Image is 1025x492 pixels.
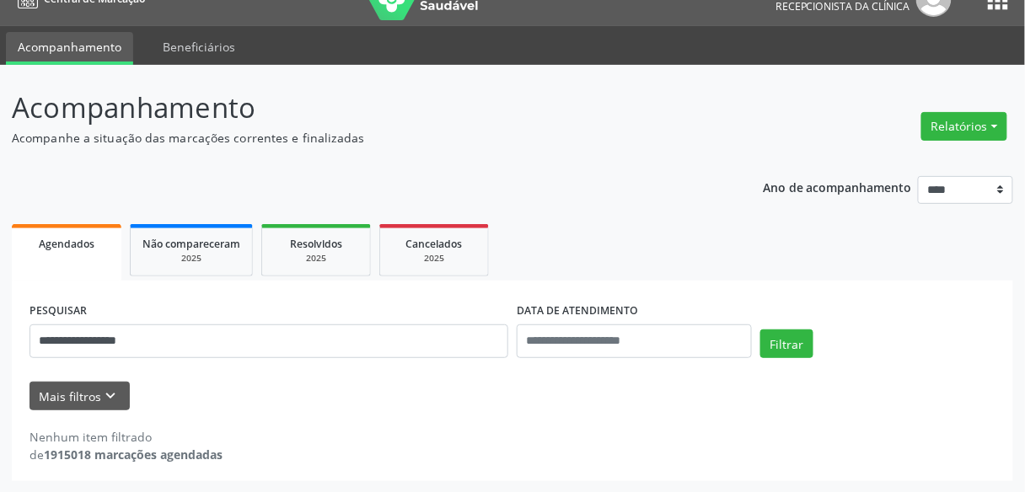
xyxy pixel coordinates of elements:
label: DATA DE ATENDIMENTO [517,298,638,324]
span: Não compareceram [142,237,240,251]
label: PESQUISAR [30,298,87,324]
span: Cancelados [406,237,463,251]
a: Beneficiários [151,32,247,61]
a: Acompanhamento [6,32,133,65]
i: keyboard_arrow_down [102,387,121,405]
strong: 1915018 marcações agendadas [44,447,223,463]
p: Acompanhamento [12,87,713,129]
span: Agendados [39,237,94,251]
span: Resolvidos [290,237,342,251]
div: 2025 [274,252,358,265]
div: Nenhum item filtrado [30,428,223,446]
div: de [30,446,223,463]
div: 2025 [142,252,240,265]
div: 2025 [392,252,476,265]
button: Filtrar [760,329,813,358]
p: Acompanhe a situação das marcações correntes e finalizadas [12,129,713,147]
button: Mais filtroskeyboard_arrow_down [30,382,130,411]
p: Ano de acompanhamento [763,176,912,197]
button: Relatórios [921,112,1007,141]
